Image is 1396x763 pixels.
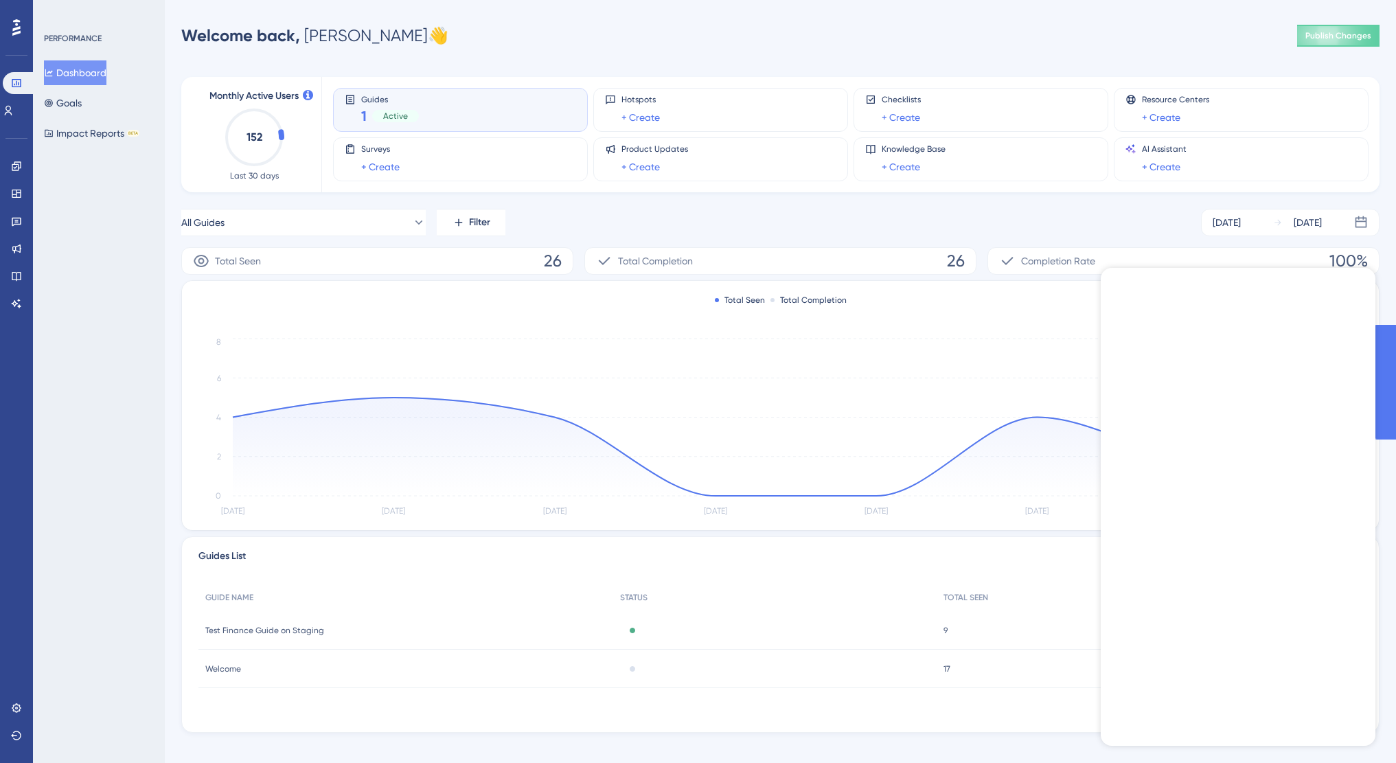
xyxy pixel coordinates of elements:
tspan: [DATE] [543,506,567,516]
div: Total Seen [715,295,765,306]
span: 1 [361,106,367,126]
span: 9 [943,625,948,636]
span: Total Seen [215,253,261,269]
span: Resource Centers [1142,94,1209,105]
span: STATUS [620,592,648,603]
span: Guides List [198,548,246,573]
span: Active [383,111,408,122]
span: Filter [469,214,490,231]
span: Surveys [361,144,400,155]
span: All Guides [181,214,225,231]
span: Completion Rate [1021,253,1095,269]
button: Publish Changes [1297,25,1380,47]
span: Checklists [882,94,921,105]
button: All Guides [181,209,426,236]
tspan: 6 [217,374,221,383]
tspan: [DATE] [221,506,244,516]
span: Publish Changes [1305,30,1371,41]
span: Welcome back, [181,25,300,45]
span: Test Finance Guide on Staging [205,625,324,636]
span: AI Assistant [1142,144,1187,155]
a: + Create [1142,109,1180,126]
span: Total Completion [618,253,693,269]
span: Guides [361,94,419,104]
a: + Create [882,109,920,126]
span: Knowledge Base [882,144,946,155]
span: 17 [943,663,950,674]
span: 26 [544,250,562,272]
tspan: [DATE] [382,506,405,516]
span: Last 30 days [230,170,279,181]
span: Product Updates [621,144,688,155]
div: [DATE] [1294,214,1322,231]
text: 152 [247,130,262,144]
span: 100% [1329,250,1368,272]
span: 26 [947,250,965,272]
a: + Create [882,159,920,175]
div: [DATE] [1213,214,1241,231]
a: + Create [361,159,400,175]
a: + Create [621,159,660,175]
span: Welcome [205,663,241,674]
iframe: UserGuiding AI Assistant [1101,268,1375,746]
tspan: 0 [216,491,221,501]
span: Monthly Active Users [209,88,299,104]
tspan: 8 [216,337,221,347]
span: TOTAL SEEN [943,592,988,603]
span: Hotspots [621,94,660,105]
tspan: [DATE] [1025,506,1049,516]
tspan: [DATE] [704,506,727,516]
tspan: [DATE] [865,506,888,516]
tspan: 2 [217,452,221,462]
tspan: 4 [216,413,221,422]
a: + Create [621,109,660,126]
span: GUIDE NAME [205,592,253,603]
div: Total Completion [770,295,847,306]
a: + Create [1142,159,1180,175]
button: Filter [437,209,505,236]
div: [PERSON_NAME] 👋 [181,25,448,47]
